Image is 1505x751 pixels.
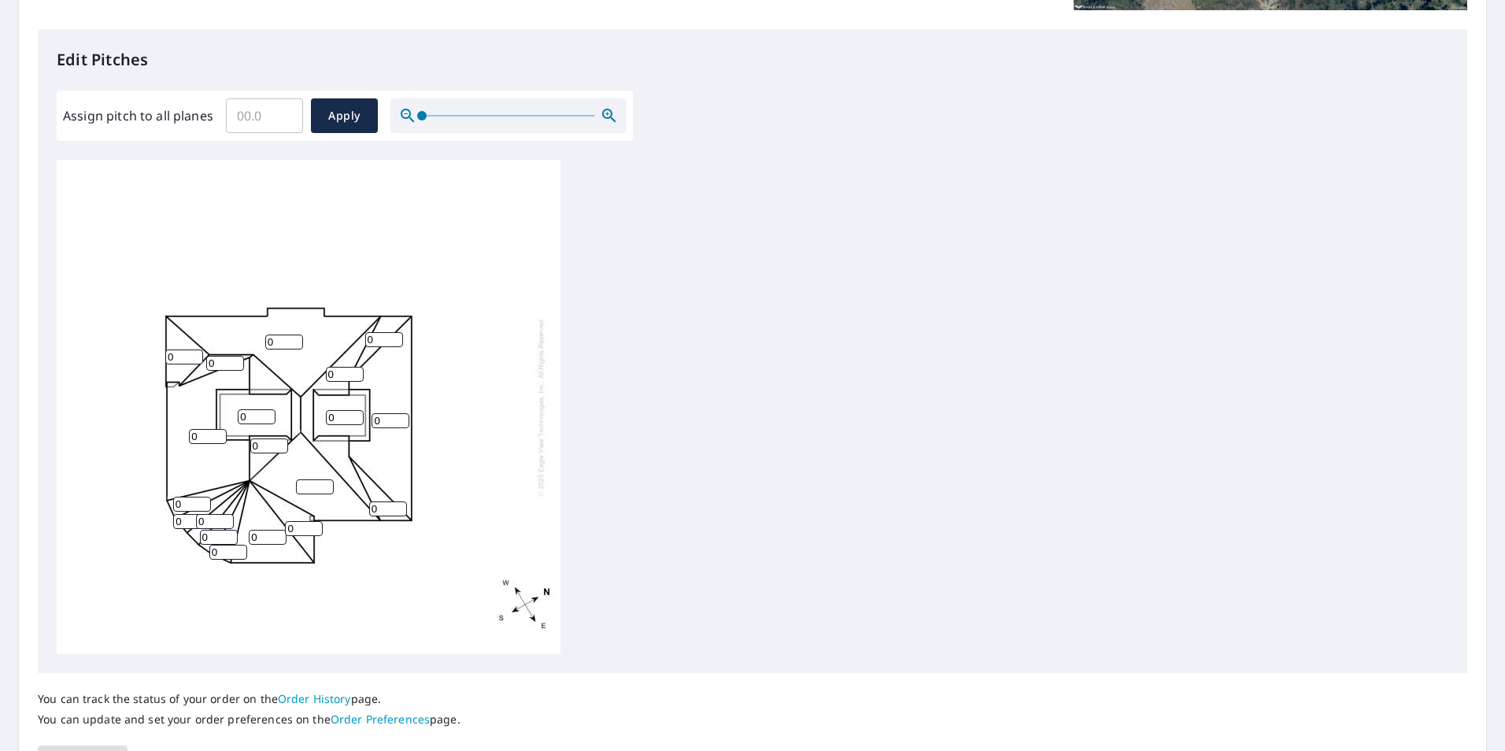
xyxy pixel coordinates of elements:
a: Order History [278,691,351,706]
label: Assign pitch to all planes [63,106,213,125]
input: 00.0 [226,94,303,138]
p: You can track the status of your order on the page. [38,692,460,706]
p: Edit Pitches [57,48,1448,72]
button: Apply [311,98,378,133]
span: Apply [324,106,365,126]
p: You can update and set your order preferences on the page. [38,712,460,727]
a: Order Preferences [331,712,430,727]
